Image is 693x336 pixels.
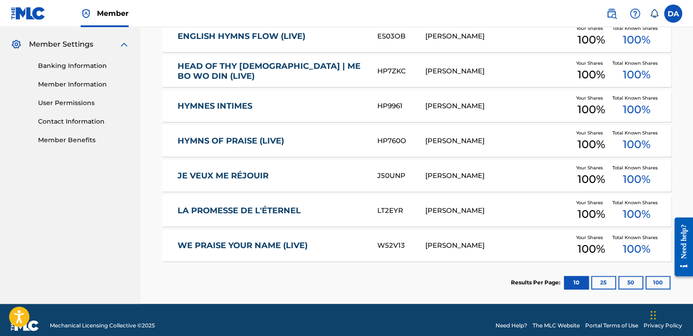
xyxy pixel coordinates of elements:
div: [PERSON_NAME] [425,206,570,216]
div: HP760O [377,136,425,146]
span: Total Known Shares [612,60,661,67]
span: 100 % [623,171,650,187]
div: [PERSON_NAME] [425,66,570,77]
img: expand [119,39,130,50]
a: Contact Information [38,117,130,126]
span: Your Shares [576,164,606,171]
span: Member [97,8,129,19]
button: 25 [591,276,616,289]
span: Your Shares [576,234,606,241]
div: [PERSON_NAME] [425,31,570,42]
span: 100 % [623,67,650,83]
div: [PERSON_NAME] [425,136,570,146]
span: Mechanical Licensing Collective © 2025 [50,322,155,330]
button: 100 [645,276,670,289]
span: Your Shares [576,25,606,32]
div: LT2EYR [377,206,425,216]
a: Privacy Policy [644,322,682,330]
div: [PERSON_NAME] [425,240,570,251]
div: HP7ZKC [377,66,425,77]
a: Member Information [38,80,130,89]
span: 100 % [623,101,650,118]
span: 100 % [577,241,605,257]
iframe: Chat Widget [648,293,693,336]
a: The MLC Website [533,322,580,330]
span: Your Shares [576,95,606,101]
a: Banking Information [38,61,130,71]
a: JE VEUX ME RÉJOUIR [178,171,365,181]
span: Total Known Shares [612,234,661,241]
span: Total Known Shares [612,25,661,32]
a: HYMNS OF PRAISE (LIVE) [178,136,365,146]
img: help [630,8,640,19]
span: Your Shares [576,60,606,67]
img: Top Rightsholder [81,8,91,19]
div: [PERSON_NAME] [425,171,570,181]
span: 100 % [577,32,605,48]
span: Total Known Shares [612,95,661,101]
a: Need Help? [496,322,527,330]
span: Total Known Shares [612,164,661,171]
a: User Permissions [38,98,130,108]
div: Help [626,5,644,23]
div: Drag [650,302,656,329]
span: 100 % [577,67,605,83]
span: 100 % [623,136,650,153]
img: search [606,8,617,19]
p: Results Per Page: [511,278,563,287]
img: logo [11,320,39,331]
div: ES03OB [377,31,425,42]
span: 100 % [623,32,650,48]
span: 100 % [577,206,605,222]
span: Your Shares [576,199,606,206]
iframe: Resource Center [668,210,693,283]
div: HP9961 [377,101,425,111]
img: MLC Logo [11,7,46,20]
div: Notifications [650,9,659,18]
span: 100 % [623,241,650,257]
a: ENGLISH HYMNS FLOW (LIVE) [178,31,365,42]
div: W52V13 [377,240,425,251]
a: WE PRAISE YOUR NAME (LIVE) [178,240,365,251]
a: Portal Terms of Use [585,322,638,330]
span: Your Shares [576,130,606,136]
a: Member Benefits [38,135,130,145]
span: 100 % [577,101,605,118]
span: Member Settings [29,39,93,50]
span: 100 % [623,206,650,222]
button: 10 [564,276,589,289]
a: LA PROMESSE DE L'ÉTERNEL [178,206,365,216]
span: 100 % [577,171,605,187]
a: HYMNES INTIMES [178,101,365,111]
a: Public Search [602,5,621,23]
div: User Menu [664,5,682,23]
div: J50UNP [377,171,425,181]
button: 50 [618,276,643,289]
div: [PERSON_NAME] [425,101,570,111]
span: 100 % [577,136,605,153]
a: HEAD OF THY [DEMOGRAPHIC_DATA] | ME BO WO DIN (LIVE) [178,61,365,82]
img: Member Settings [11,39,22,50]
span: Total Known Shares [612,130,661,136]
span: Total Known Shares [612,199,661,206]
